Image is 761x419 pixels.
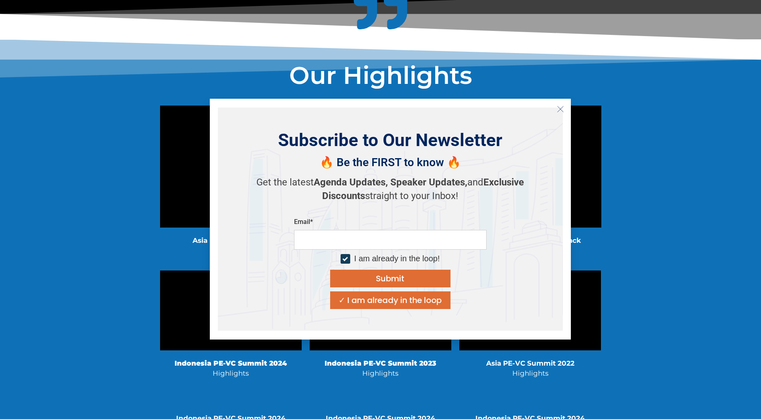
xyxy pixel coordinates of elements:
b: Asia PE-VC Summit 2023: The VC-Founders Track [405,236,581,244]
p: Highlights [160,358,302,379]
b: Indonesia PE-VC Summit 2023 [325,359,436,367]
h2: Our Highlights [156,63,605,87]
iframe: Highlights, Asia PE-VC Summit, 2023 , The PE-LP Track [160,106,377,228]
p: Highlights [160,236,377,256]
p: Highlights [310,358,451,379]
b: Asia PE-VC Summit 2022 [486,359,574,367]
p: Highlights [459,358,601,379]
b: Indonesia PE-VC Summit 2024 [175,359,287,367]
iframe: Indonesia PE-VC Summit 2024-Highlights [160,271,302,350]
b: Asia PE-VC Summit, 2023: The PE-LP Track [193,236,344,244]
